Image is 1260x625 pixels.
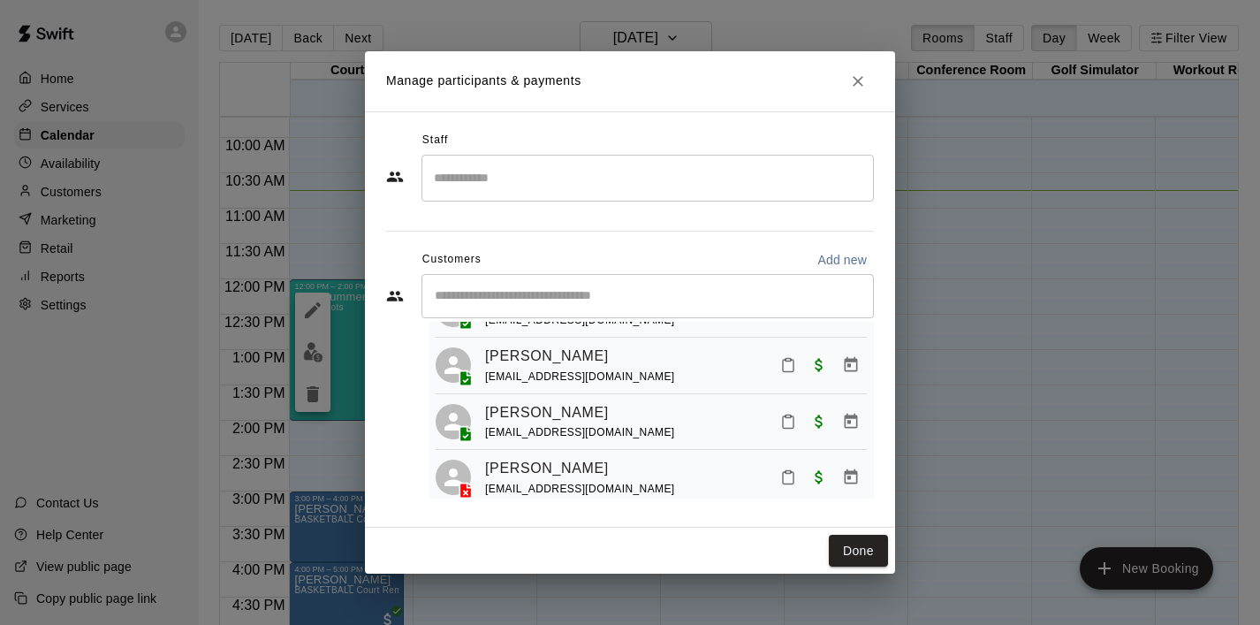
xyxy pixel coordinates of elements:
[817,251,867,269] p: Add new
[386,168,404,186] svg: Staff
[773,407,803,437] button: Mark attendance
[386,72,581,90] p: Manage participants & payments
[485,370,675,383] span: [EMAIL_ADDRESS][DOMAIN_NAME]
[436,347,471,383] div: Anna Fernandez
[485,401,609,424] a: [PERSON_NAME]
[835,461,867,493] button: Manage bookings & payment
[773,350,803,380] button: Mark attendance
[485,457,609,480] a: [PERSON_NAME]
[803,357,835,372] span: Waived payment
[422,126,448,155] span: Staff
[485,345,609,368] a: [PERSON_NAME]
[835,349,867,381] button: Manage bookings & payment
[803,469,835,484] span: Waived payment
[803,413,835,428] span: Waived payment
[386,287,404,305] svg: Customers
[773,462,803,492] button: Mark attendance
[485,426,675,438] span: [EMAIL_ADDRESS][DOMAIN_NAME]
[485,483,675,495] span: [EMAIL_ADDRESS][DOMAIN_NAME]
[421,155,874,202] div: Search staff
[835,406,867,438] button: Manage bookings & payment
[436,404,471,439] div: Armani Harvey
[829,535,888,568] button: Done
[436,460,471,495] div: Armani Harvey
[842,65,874,97] button: Close
[421,274,874,318] div: Start typing to search customers...
[810,246,874,274] button: Add new
[422,246,482,274] span: Customers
